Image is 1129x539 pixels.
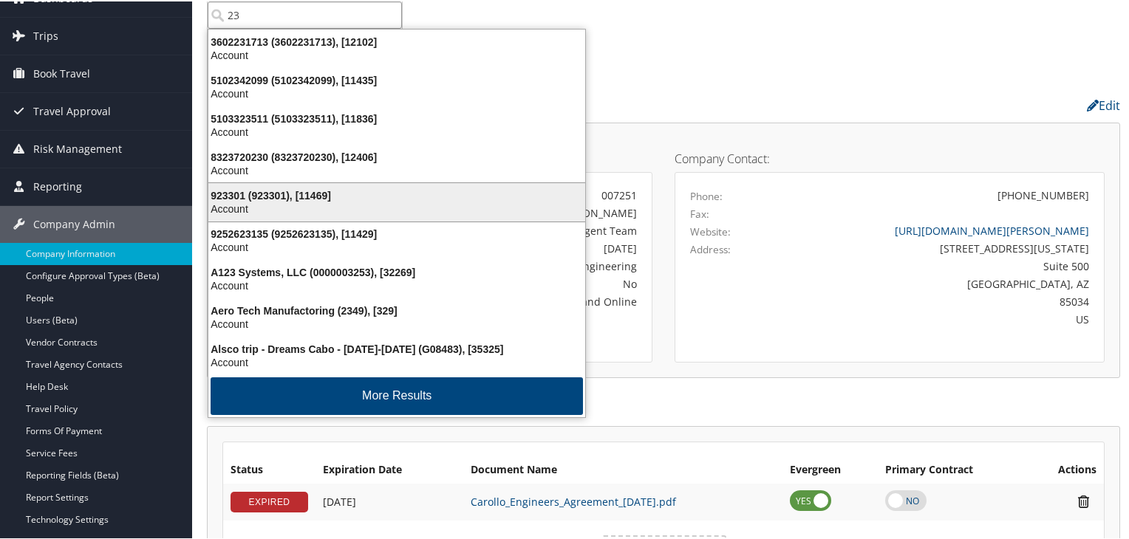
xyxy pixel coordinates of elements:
div: [GEOGRAPHIC_DATA], AZ [796,275,1090,290]
span: [DATE] [323,493,356,507]
div: 9252623135 (9252623135), [11429] [199,226,594,239]
div: 85034 [796,292,1090,308]
label: Fax: [690,205,709,220]
div: A123 Systems, LLC (0000003253), [32269] [199,264,594,278]
th: Primary Contract [878,456,1027,482]
th: Expiration Date [315,456,463,482]
th: Document Name [463,456,782,482]
span: Travel Approval [33,92,111,128]
span: Trips [33,16,58,53]
div: 8323720230 (8323720230), [12406] [199,149,594,162]
div: Add/Edit Date [323,494,456,507]
button: More Results [211,376,583,413]
th: Status [223,456,315,482]
div: [STREET_ADDRESS][US_STATE] [796,239,1090,255]
div: US [796,310,1090,326]
a: [URL][DOMAIN_NAME][PERSON_NAME] [895,222,1089,236]
div: [PHONE_NUMBER] [997,186,1089,202]
span: Reporting [33,167,82,204]
a: Edit [1087,96,1120,112]
div: Account [199,239,594,253]
div: Aero Tech Manufactoring (2349), [329] [199,303,594,316]
div: Suite 500 [796,257,1090,272]
h2: Contracts: [207,394,1120,419]
h4: Company Contact: [675,151,1105,163]
div: Account [199,354,594,368]
div: Account [199,316,594,329]
div: 923301 (923301), [11469] [199,188,594,201]
th: Evergreen [782,456,878,482]
div: EXPIRED [231,490,308,511]
label: Address: [690,241,731,255]
div: Alsco trip - Dreams Cabo - [DATE]-[DATE] (G08483), [35325] [199,341,594,354]
div: Account [199,201,594,214]
div: Account [199,86,594,99]
a: Carollo_Engineers_Agreement_[DATE].pdf [471,493,676,507]
div: Account [199,162,594,176]
div: Account [199,124,594,137]
span: Book Travel [33,54,90,91]
th: Actions [1027,456,1104,482]
span: Company Admin [33,205,115,241]
div: 5103323511 (5103323511), [11836] [199,111,594,124]
label: Website: [690,223,731,238]
label: Phone: [690,188,723,202]
div: Account [199,47,594,61]
div: 5102342099 (5102342099), [11435] [199,72,594,86]
div: 3602231713 (3602231713), [12102] [199,34,594,47]
div: Account [199,278,594,291]
i: Remove Contract [1071,492,1096,508]
span: Risk Management [33,129,122,166]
